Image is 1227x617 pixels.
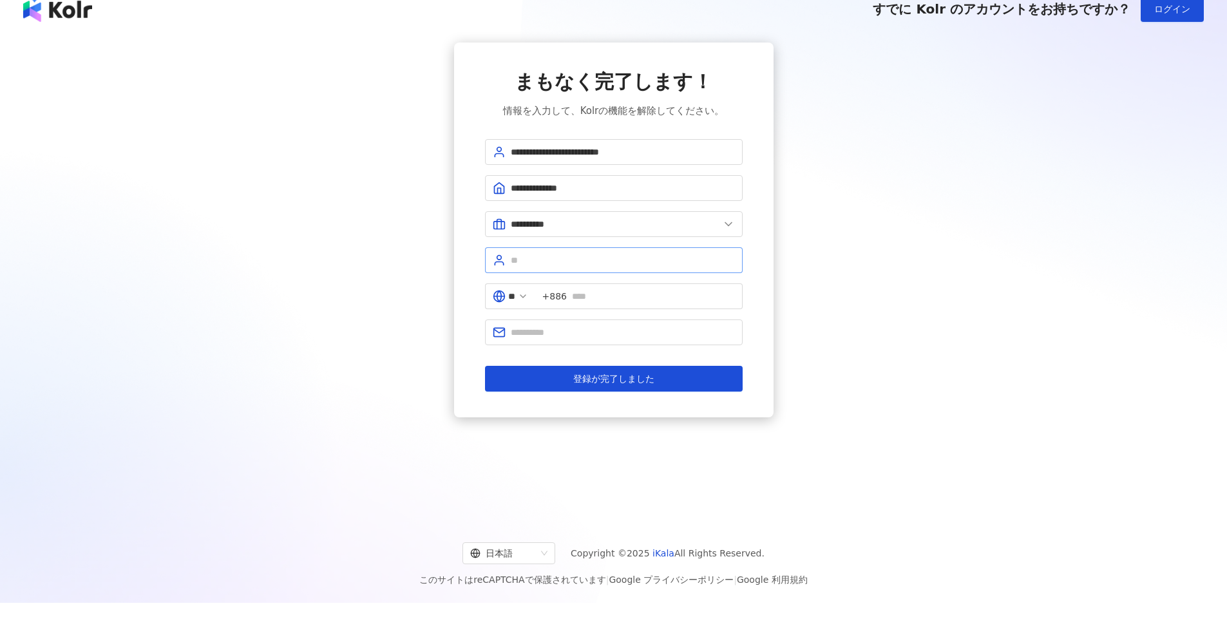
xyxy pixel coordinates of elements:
[734,574,737,585] span: |
[503,103,725,119] span: 情報を入力して、Kolrの機能を解除してください。
[542,289,567,303] span: +886
[573,374,654,384] span: 登録が完了しました
[470,543,536,564] div: 日本語
[515,68,712,95] span: まもなく完了します！
[1154,4,1190,14] span: ログイン
[609,574,734,585] a: Google プライバシーポリシー
[571,546,765,561] span: Copyright © 2025 All Rights Reserved.
[419,572,808,587] span: このサイトはreCAPTCHAで保護されています
[737,574,808,585] a: Google 利用規約
[873,1,1130,17] span: すでに Kolr のアカウントをお持ちですか？
[606,574,609,585] span: |
[652,548,674,558] a: iKala
[485,366,743,392] button: 登録が完了しました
